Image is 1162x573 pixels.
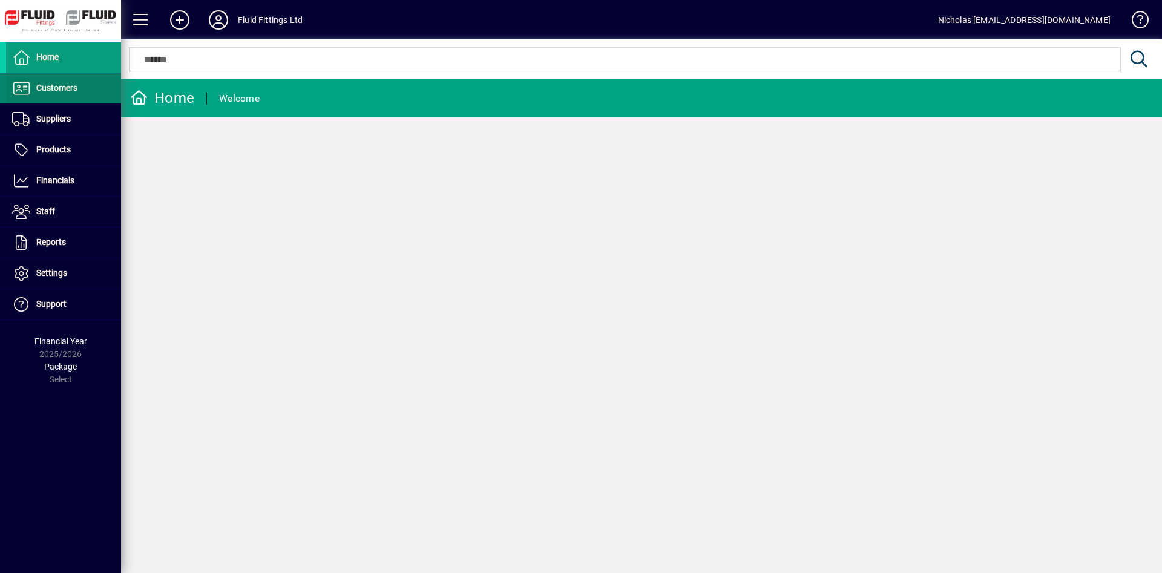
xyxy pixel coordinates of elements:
[36,237,66,247] span: Reports
[6,258,121,289] a: Settings
[219,89,260,108] div: Welcome
[36,268,67,278] span: Settings
[44,362,77,372] span: Package
[6,135,121,165] a: Products
[36,299,67,309] span: Support
[6,73,121,103] a: Customers
[130,88,194,108] div: Home
[34,336,87,346] span: Financial Year
[938,10,1111,30] div: Nicholas [EMAIL_ADDRESS][DOMAIN_NAME]
[36,83,77,93] span: Customers
[36,145,71,154] span: Products
[1123,2,1147,42] a: Knowledge Base
[6,166,121,196] a: Financials
[199,9,238,31] button: Profile
[36,175,74,185] span: Financials
[6,104,121,134] a: Suppliers
[36,114,71,123] span: Suppliers
[36,52,59,62] span: Home
[6,228,121,258] a: Reports
[238,10,303,30] div: Fluid Fittings Ltd
[6,289,121,319] a: Support
[6,197,121,227] a: Staff
[160,9,199,31] button: Add
[36,206,55,216] span: Staff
